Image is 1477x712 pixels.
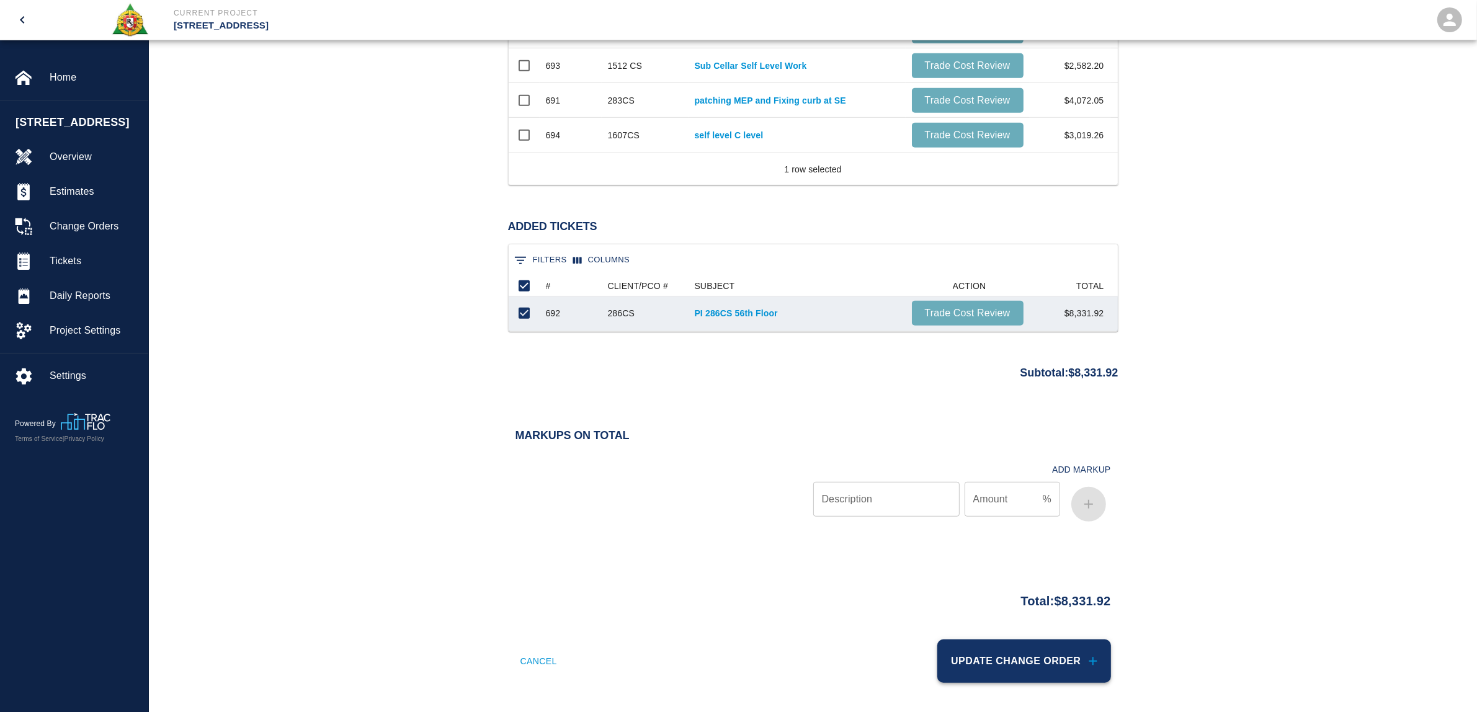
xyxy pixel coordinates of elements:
[50,323,138,338] span: Project Settings
[1076,276,1104,296] div: TOTAL
[50,288,138,303] span: Daily Reports
[917,93,1019,108] p: Trade Cost Review
[608,60,643,72] div: 1512 CS
[695,94,899,107] a: patching MEP and Fixing curb at SE
[63,435,65,442] span: |
[1030,118,1110,153] div: $3,019.26
[608,94,635,107] div: 283CS
[608,129,640,141] div: 1607CS
[937,639,1110,683] button: Update Change Order
[695,60,899,72] a: Sub Cellar Self Level Work
[1030,83,1110,118] div: $4,072.05
[50,149,138,164] span: Overview
[540,276,602,296] div: #
[508,220,1118,234] h2: Added Tickets
[515,429,1111,443] h2: Markups on Total
[515,639,562,683] button: Cancel
[61,413,110,430] img: TracFlo
[689,276,906,296] div: SUBJECT
[7,5,37,35] button: open drawer
[1043,492,1051,507] p: %
[16,114,142,131] span: [STREET_ADDRESS]
[50,219,138,234] span: Change Orders
[1052,465,1110,475] h4: Add Markup
[546,276,551,296] div: #
[953,276,986,296] div: ACTION
[570,251,633,270] button: Select columns
[1030,48,1110,83] div: $2,582.20
[546,307,561,319] div: 692
[111,2,149,37] img: Roger & Sons Concrete
[174,7,806,19] p: Current Project
[174,19,806,33] p: [STREET_ADDRESS]
[50,184,138,199] span: Estimates
[695,276,735,296] div: SUBJECT
[1030,276,1110,296] div: TOTAL
[917,58,1019,73] p: Trade Cost Review
[50,254,138,269] span: Tickets
[917,128,1019,143] p: Trade Cost Review
[917,306,1019,321] p: Trade Cost Review
[50,368,138,383] span: Settings
[15,435,63,442] a: Terms of Service
[546,60,561,72] div: 693
[1030,296,1110,331] div: $8,331.92
[906,276,1030,296] div: ACTION
[65,435,104,442] a: Privacy Policy
[1020,586,1110,610] p: Total: $8,331.92
[50,70,138,85] span: Home
[608,276,669,296] div: CLIENT/PCO #
[546,129,561,141] div: 694
[1020,367,1118,380] h3: Subtotal: $8,331.92
[695,129,899,141] a: self level C level
[695,307,899,319] a: PI 286CS 56th Floor
[511,251,570,270] button: Show filters
[608,307,635,319] div: 286CS
[602,276,689,296] div: CLIENT/PCO #
[784,163,841,176] div: 1 row selected
[15,418,61,429] p: Powered By
[546,94,561,107] div: 691
[1415,652,1477,712] iframe: Chat Widget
